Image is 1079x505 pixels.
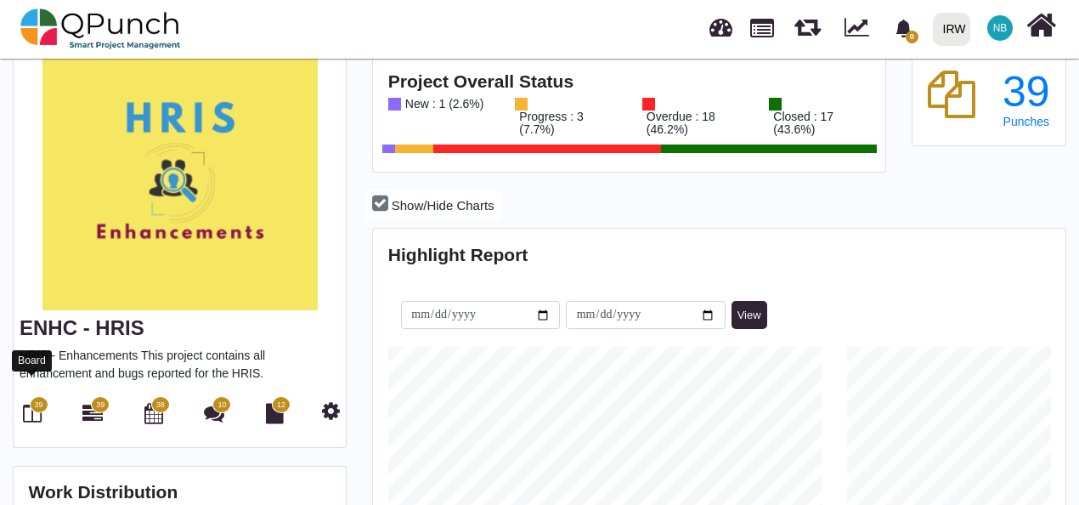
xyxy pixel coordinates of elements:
[1002,71,1050,128] a: 39 Punches
[709,10,732,36] span: Dashboard
[895,20,912,37] svg: bell fill
[388,71,871,92] h4: Project Overall Status
[993,23,1008,33] span: NB
[906,31,918,43] span: 0
[20,347,340,383] p: HRIS - Enhancements This project contains all enhancement and bugs reported for the HRIS.
[20,316,144,339] a: ENHC - HRIS
[34,400,42,411] span: 39
[1002,71,1050,113] div: 39
[277,400,285,411] span: 12
[836,1,884,57] div: Dynamic Report
[29,481,331,502] h4: Work Distribution
[750,11,774,37] span: Projects
[12,350,52,372] div: Board
[266,403,284,423] i: Document Library
[388,244,1051,265] h4: Highlight Report
[82,403,103,423] i: Gantt
[365,190,500,220] button: Show/Hide Charts
[884,1,926,54] a: bell fill0
[1003,115,1049,128] span: Punches
[925,1,977,57] a: IRW
[82,410,103,423] a: 39
[943,14,966,44] div: IRW
[156,400,165,411] span: 38
[769,111,870,136] div: Closed : 17 (43.6%)
[217,400,226,411] span: 10
[401,98,484,111] div: New : 1 (2.6%)
[144,403,163,423] i: Calendar
[96,400,105,411] span: 39
[889,13,918,43] div: Notification
[392,198,494,213] span: Show/Hide Charts
[1026,9,1056,42] i: Home
[977,1,1023,55] a: NB
[515,111,616,136] div: Progress : 3 (7.7%)
[732,301,767,330] button: View
[322,400,340,421] i: Project Settings
[987,15,1013,41] span: Nabiha Batool
[20,3,181,54] img: qpunch-sp.fa6292f.png
[642,111,743,136] div: Overdue : 18 (46.2%)
[204,403,224,423] i: Punch Discussion
[794,9,821,37] span: Releases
